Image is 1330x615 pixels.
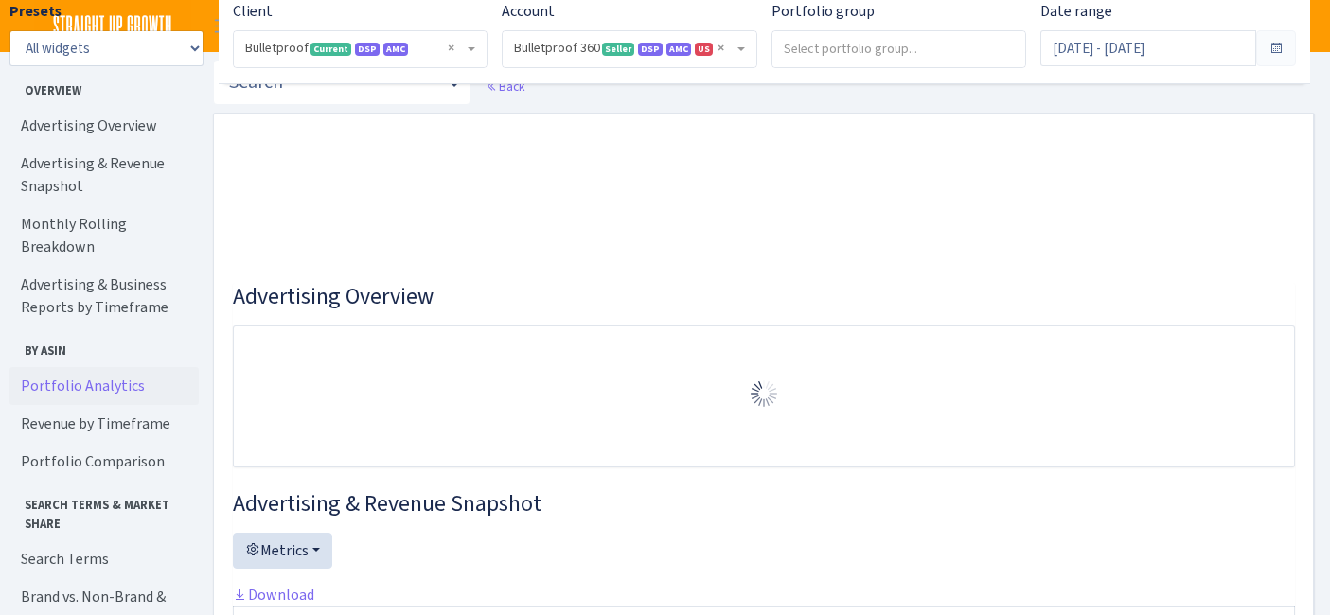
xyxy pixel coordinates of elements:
[503,31,755,67] span: Bulletproof 360 <span class="badge badge-success">Seller</span><span class="badge badge-primary">...
[638,43,663,56] span: DSP
[9,540,199,578] a: Search Terms
[10,74,198,99] span: Overview
[233,490,1295,518] h3: Widget #2
[10,334,198,360] span: By ASIN
[383,43,408,56] span: Amazon Marketing Cloud
[772,31,1026,65] input: Select portfolio group...
[9,443,199,481] a: Portfolio Comparison
[749,378,779,409] img: Preloader
[9,367,199,405] a: Portfolio Analytics
[1265,9,1298,43] a: Z
[9,405,199,443] a: Revenue by Timeframe
[9,205,199,266] a: Monthly Rolling Breakdown
[234,31,487,67] span: Bulletproof <span class="badge badge-success">Current</span><span class="badge badge-primary">DSP...
[9,145,199,205] a: Advertising & Revenue Snapshot
[486,78,524,95] a: Back
[9,266,199,326] a: Advertising & Business Reports by Timeframe
[666,43,691,56] span: Amazon Marketing Cloud
[602,43,634,56] span: Seller
[233,283,1295,310] h3: Widget #1
[718,39,724,58] span: Remove all items
[9,107,199,145] a: Advertising Overview
[10,488,198,532] span: Search Terms & Market Share
[233,533,332,569] button: Metrics
[233,585,314,605] a: Download
[514,39,733,58] span: Bulletproof 360 <span class="badge badge-success">Seller</span><span class="badge badge-primary">...
[695,43,713,56] span: US
[310,43,351,56] span: Current
[448,39,454,58] span: Remove all items
[355,43,380,56] span: DSP
[1265,9,1298,43] img: Zach Belous
[245,39,464,58] span: Bulletproof <span class="badge badge-success">Current</span><span class="badge badge-primary">DSP...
